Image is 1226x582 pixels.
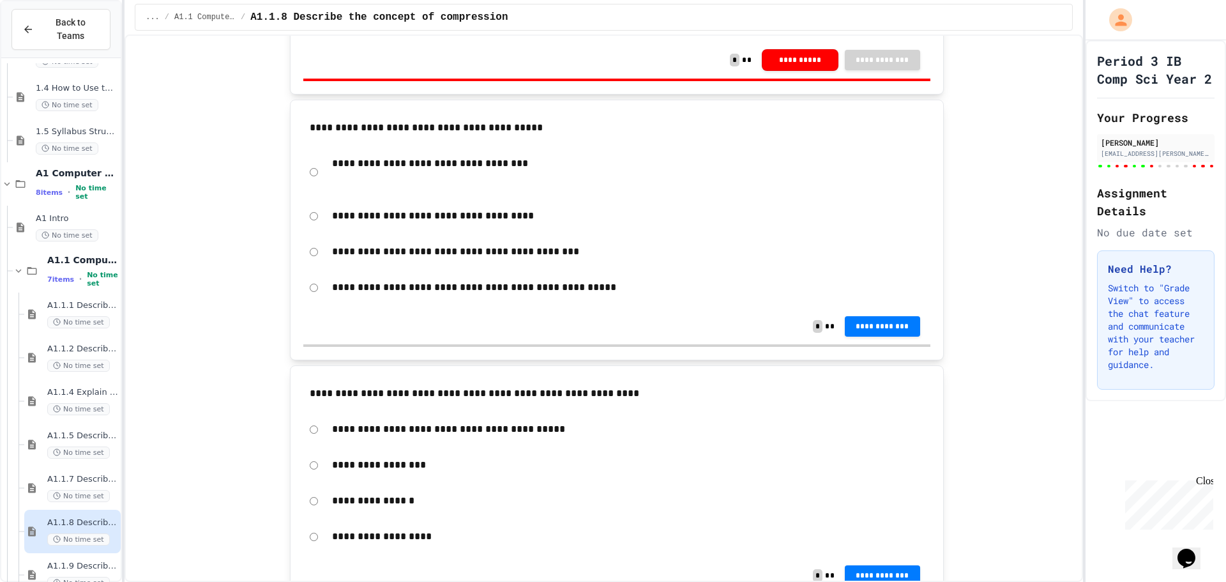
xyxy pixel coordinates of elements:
span: A1.1.2 Describe the role of a GPU [47,344,118,355]
span: No time set [47,490,110,502]
span: A1.1.4 Explain the purposes of different types of primary memory [47,387,118,398]
span: 1.4 How to Use this Course [36,83,118,94]
span: A1 Computer Fundamentals [36,167,118,179]
div: [EMAIL_ADDRESS][PERSON_NAME][PERSON_NAME][DOMAIN_NAME] [1101,149,1211,158]
p: Switch to "Grade View" to access the chat feature and communicate with your teacher for help and ... [1108,282,1204,371]
span: • [68,187,70,197]
span: 7 items [47,275,74,284]
button: Back to Teams [11,9,110,50]
span: No time set [87,271,118,287]
span: No time set [47,360,110,372]
h2: Your Progress [1097,109,1215,126]
span: Back to Teams [42,16,100,43]
h2: Assignment Details [1097,184,1215,220]
span: / [241,12,245,22]
span: No time set [36,142,98,155]
div: My Account [1096,5,1135,34]
span: A1.1.7 Describe internal and external types of secondary memory storage [47,474,118,485]
div: Chat with us now!Close [5,5,88,81]
span: A1.1 Computer hardware and operation [47,254,118,266]
span: 8 items [36,188,63,197]
span: • [79,274,82,284]
span: No time set [36,99,98,111]
span: ... [146,12,160,22]
span: A1 Intro [36,213,118,224]
span: A1.1 Computer hardware and operation [174,12,236,22]
span: No time set [47,403,110,415]
div: No due date set [1097,225,1215,240]
span: A1.1.9 Describe different types of services in cloud computing [47,561,118,572]
span: A1.1.1 Describe the functions and interactions of the main CPU components [47,300,118,311]
iframe: chat widget [1172,531,1213,569]
span: No time set [47,447,110,459]
span: No time set [47,316,110,328]
span: No time set [36,229,98,241]
span: A1.1.8 Describe the concept of compression [47,517,118,528]
h1: Period 3 IB Comp Sci Year 2 [1097,52,1215,88]
span: A1.1.5 Describe the fetch, decode and execute cycle [47,431,118,441]
span: / [165,12,169,22]
div: [PERSON_NAME] [1101,137,1211,148]
iframe: chat widget [1120,475,1213,530]
span: No time set [75,184,118,201]
span: 1.5 Syllabus Structure [36,126,118,137]
span: A1.1.8 Describe the concept of compression [250,10,508,25]
span: No time set [47,533,110,546]
h3: Need Help? [1108,261,1204,277]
